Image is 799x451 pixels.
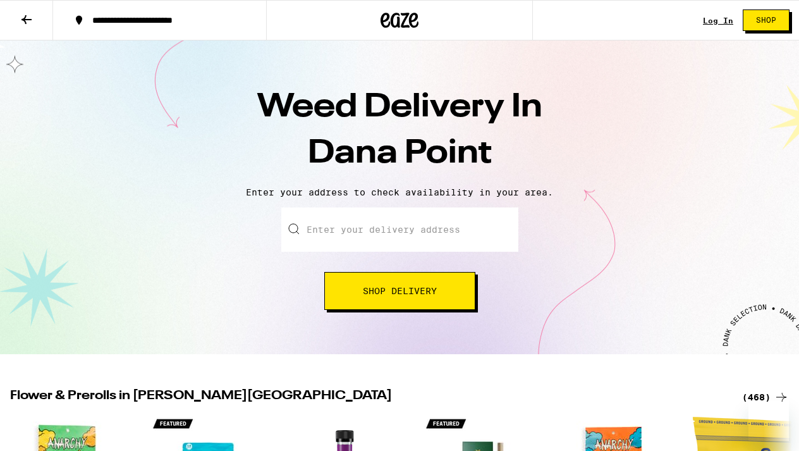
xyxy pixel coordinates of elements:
[743,9,790,31] button: Shop
[742,390,789,405] a: (468)
[363,287,437,295] span: Shop Delivery
[178,85,621,177] h1: Weed Delivery In
[703,16,733,25] a: Log In
[324,272,475,310] button: Shop Delivery
[281,207,518,252] input: Enter your delivery address
[733,9,799,31] a: Shop
[13,187,786,197] p: Enter your address to check availability in your area.
[10,390,727,405] h2: Flower & Prerolls in [PERSON_NAME][GEOGRAPHIC_DATA]
[308,137,492,170] span: Dana Point
[756,16,776,24] span: Shop
[748,400,789,441] iframe: Button to launch messaging window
